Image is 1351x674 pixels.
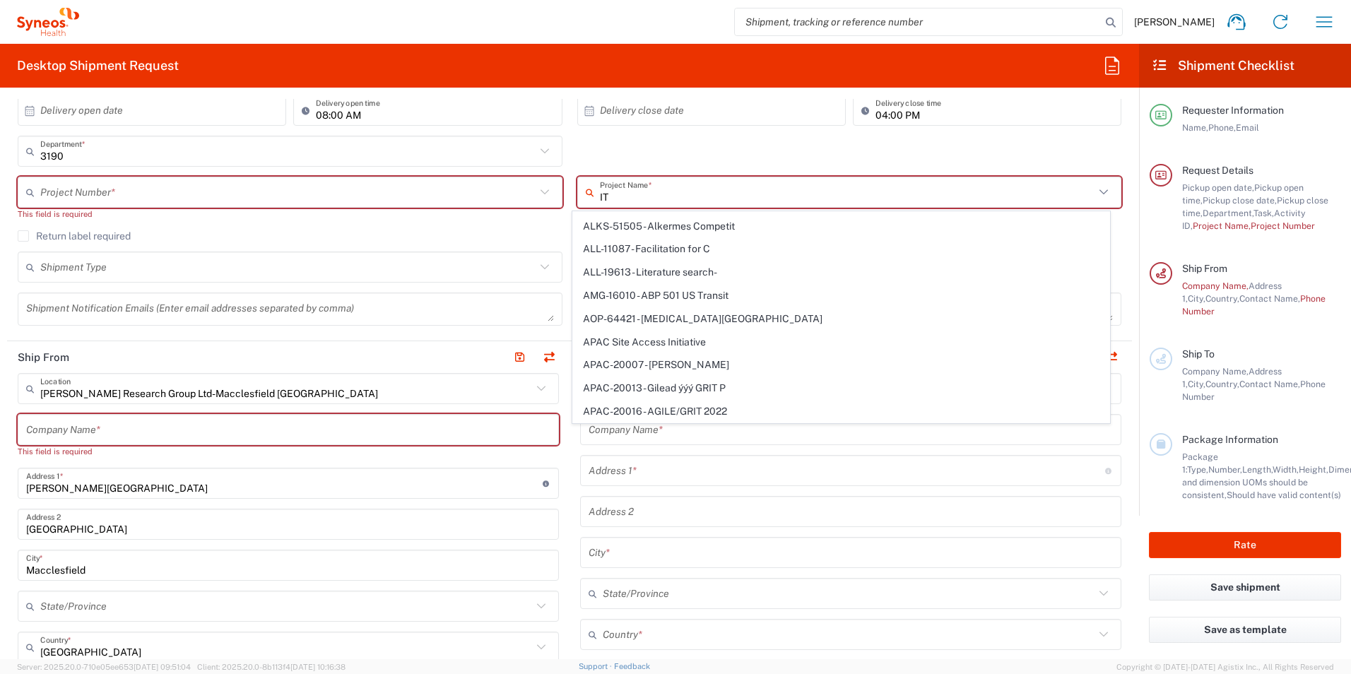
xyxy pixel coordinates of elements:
h2: Shipment Checklist [1152,57,1294,74]
span: [PERSON_NAME] [1134,16,1215,28]
span: AOP-64421 - [MEDICAL_DATA][GEOGRAPHIC_DATA] [573,308,1109,330]
span: Phone, [1208,122,1236,133]
span: Name, [1182,122,1208,133]
span: Number, [1208,464,1242,475]
span: Contact Name, [1239,379,1300,389]
span: Email [1236,122,1259,133]
span: City, [1188,293,1205,304]
span: City, [1188,379,1205,389]
span: Pickup open date, [1182,182,1254,193]
span: Project Number [1251,220,1315,231]
input: Shipment, tracking or reference number [735,8,1101,35]
span: Should have valid content(s) [1227,490,1341,500]
span: AMG-16010 - ABP 501 US Transit [573,285,1109,307]
h2: Desktop Shipment Request [17,57,179,74]
span: Client: 2025.20.0-8b113f4 [197,663,346,671]
span: Country, [1205,293,1239,304]
button: Save as template [1149,617,1341,643]
span: Ship To [1182,348,1215,360]
span: Request Details [1182,165,1253,176]
span: Type, [1187,464,1208,475]
span: Width, [1273,464,1299,475]
a: Support [579,662,614,670]
label: Return label required [18,230,131,242]
span: [DATE] 10:16:38 [290,663,346,671]
div: This field is required [18,445,559,458]
span: Project Name, [1193,220,1251,231]
span: Height, [1299,464,1328,475]
div: This field is required [577,208,1122,220]
span: Department, [1203,208,1253,218]
span: Copyright © [DATE]-[DATE] Agistix Inc., All Rights Reserved [1116,661,1334,673]
span: Requester Information [1182,105,1284,116]
span: APAC-20013 - Gilead ýýý GRIT P [573,377,1109,399]
span: Company Name, [1182,366,1249,377]
span: Contact Name, [1239,293,1300,304]
h2: Ship From [18,350,69,365]
span: Company Name, [1182,280,1249,291]
span: Pickup close date, [1203,195,1277,206]
span: Country, [1205,379,1239,389]
span: Ship From [1182,263,1227,274]
div: This field is required [18,208,562,220]
span: ALL-19613 - Literature search- [573,261,1109,283]
span: [DATE] 09:51:04 [134,663,191,671]
span: Package Information [1182,434,1278,445]
span: Length, [1242,464,1273,475]
button: Save shipment [1149,574,1341,601]
span: APAC Site Access Initiative [573,331,1109,353]
span: ALL-11087 - Facilitation for C [573,238,1109,260]
span: ALKS-51505 - Alkermes Competit [573,215,1109,237]
span: Task, [1253,208,1274,218]
span: APAC-20016 - AGILE/GRIT 2022 [573,401,1109,422]
span: APAC-20007 - [PERSON_NAME] [573,354,1109,376]
a: Feedback [614,662,650,670]
span: Server: 2025.20.0-710e05ee653 [17,663,191,671]
button: Rate [1149,532,1341,558]
span: Package 1: [1182,451,1218,475]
